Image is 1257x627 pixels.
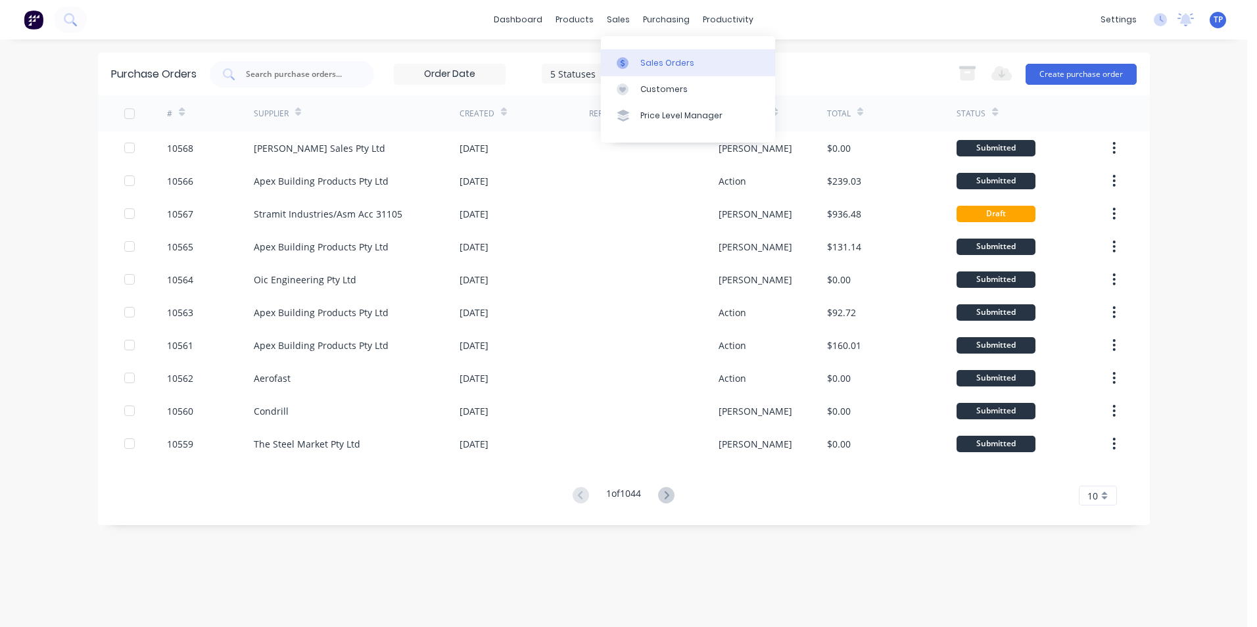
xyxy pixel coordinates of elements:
[719,240,792,254] div: [PERSON_NAME]
[957,337,1035,354] div: Submitted
[549,10,600,30] div: products
[600,10,636,30] div: sales
[167,240,193,254] div: 10565
[957,436,1035,452] div: Submitted
[167,174,193,188] div: 10566
[460,437,488,451] div: [DATE]
[254,240,389,254] div: Apex Building Products Pty Ltd
[719,371,746,385] div: Action
[640,57,694,69] div: Sales Orders
[254,273,356,287] div: Oic Engineering Pty Ltd
[111,66,197,82] div: Purchase Orders
[254,174,389,188] div: Apex Building Products Pty Ltd
[827,371,851,385] div: $0.00
[636,10,696,30] div: purchasing
[640,110,723,122] div: Price Level Manager
[827,174,861,188] div: $239.03
[719,338,746,352] div: Action
[460,306,488,319] div: [DATE]
[167,404,193,418] div: 10560
[460,240,488,254] div: [DATE]
[254,306,389,319] div: Apex Building Products Pty Ltd
[460,273,488,287] div: [DATE]
[719,141,792,155] div: [PERSON_NAME]
[957,403,1035,419] div: Submitted
[24,10,43,30] img: Factory
[957,271,1035,288] div: Submitted
[254,141,385,155] div: [PERSON_NAME] Sales Pty Ltd
[827,338,861,352] div: $160.01
[827,141,851,155] div: $0.00
[460,207,488,221] div: [DATE]
[719,207,792,221] div: [PERSON_NAME]
[254,371,291,385] div: Aerofast
[254,404,289,418] div: Condrill
[1094,10,1143,30] div: settings
[589,108,632,120] div: Reference
[1214,14,1223,26] span: TP
[254,207,402,221] div: Stramit Industries/Asm Acc 31105
[696,10,760,30] div: productivity
[601,103,775,129] a: Price Level Manager
[719,174,746,188] div: Action
[606,486,641,505] div: 1 of 1044
[827,404,851,418] div: $0.00
[460,338,488,352] div: [DATE]
[167,108,172,120] div: #
[719,404,792,418] div: [PERSON_NAME]
[957,370,1035,386] div: Submitted
[394,64,505,84] input: Order Date
[957,206,1035,222] div: Draft
[167,437,193,451] div: 10559
[957,173,1035,189] div: Submitted
[827,240,861,254] div: $131.14
[827,108,851,120] div: Total
[957,108,985,120] div: Status
[167,338,193,352] div: 10561
[719,273,792,287] div: [PERSON_NAME]
[827,273,851,287] div: $0.00
[957,239,1035,255] div: Submitted
[167,141,193,155] div: 10568
[719,437,792,451] div: [PERSON_NAME]
[827,437,851,451] div: $0.00
[550,66,644,80] div: 5 Statuses
[1087,489,1098,503] span: 10
[601,76,775,103] a: Customers
[254,108,289,120] div: Supplier
[460,404,488,418] div: [DATE]
[460,174,488,188] div: [DATE]
[487,10,549,30] a: dashboard
[167,273,193,287] div: 10564
[957,304,1035,321] div: Submitted
[719,306,746,319] div: Action
[640,83,688,95] div: Customers
[827,207,861,221] div: $936.48
[167,306,193,319] div: 10563
[827,306,856,319] div: $92.72
[167,371,193,385] div: 10562
[1026,64,1137,85] button: Create purchase order
[460,141,488,155] div: [DATE]
[167,207,193,221] div: 10567
[460,108,494,120] div: Created
[601,49,775,76] a: Sales Orders
[245,68,354,81] input: Search purchase orders...
[254,338,389,352] div: Apex Building Products Pty Ltd
[254,437,360,451] div: The Steel Market Pty Ltd
[460,371,488,385] div: [DATE]
[957,140,1035,156] div: Submitted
